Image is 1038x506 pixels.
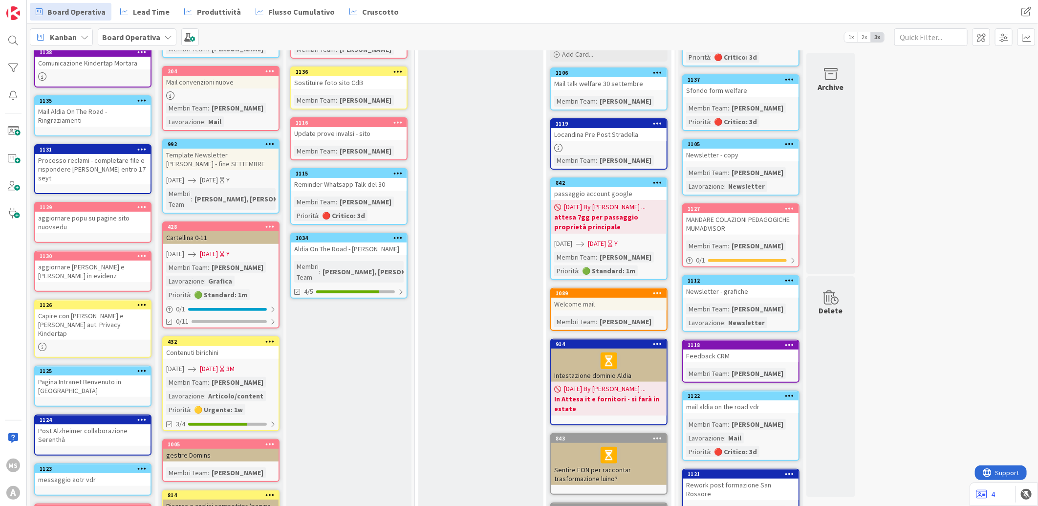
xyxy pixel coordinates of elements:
span: : [204,116,206,127]
div: 1137 [683,75,799,84]
a: 1089Welcome mailMembri Team:[PERSON_NAME] [550,288,668,331]
a: 992Template Newsletter [PERSON_NAME] - fine SETTEMBRE[DATE][DATE]YMembri Team:[PERSON_NAME], [PER... [162,139,280,214]
div: 0/1 [163,303,279,315]
div: aggiornare [PERSON_NAME] e [PERSON_NAME] in evidenz [35,261,151,282]
div: 1137 [688,76,799,83]
div: 1116 [291,118,407,127]
span: : [208,377,209,388]
div: 992Template Newsletter [PERSON_NAME] - fine SETTEMBRE [163,140,279,170]
div: 1124 [40,417,151,423]
a: 1126Capire con [PERSON_NAME] e [PERSON_NAME] aut. Privacy Kindertap [34,300,151,358]
a: 1125Pagina Intranet Benvenuto in [GEOGRAPHIC_DATA] [34,366,151,407]
div: 🔴 Critico: 3d [712,446,759,457]
div: Newsletter - grafiche [683,285,799,298]
div: [PERSON_NAME] [597,96,654,107]
div: 1112 [688,277,799,284]
span: Produttività [197,6,241,18]
span: : [728,103,729,113]
div: Membri Team [166,262,208,273]
div: [PERSON_NAME] [337,197,394,207]
span: : [578,265,580,276]
div: 1138 [40,49,151,56]
div: Locandina Pre Post Stradella [551,128,667,141]
span: [DATE] By [PERSON_NAME] ... [564,202,646,212]
input: Quick Filter... [894,28,968,46]
div: 3M [226,364,235,374]
span: [DATE] [200,364,218,374]
a: 1034Aldia On The Road - [PERSON_NAME]Membri Team:[PERSON_NAME], [PERSON_NAME]4/5 [290,233,408,299]
div: 1123 [40,465,151,472]
div: Y [226,249,230,259]
div: Contenuti birichini [163,346,279,359]
span: 1x [844,32,858,42]
div: 🔴 Critico: 3d [712,116,759,127]
div: Membri Team [554,96,596,107]
span: : [724,317,726,328]
div: Membri Team [554,252,596,263]
div: 432 [168,338,279,345]
a: 1129aggiornare popu su pagine sito nuovaedu [34,202,151,243]
div: 1131 [35,145,151,154]
div: Lavorazione [166,276,204,286]
div: Sostituire foto sito CdB [291,76,407,89]
div: 1116Update prove invalsi - sito [291,118,407,140]
div: 🔴 Critico: 3d [320,210,368,221]
div: Priorità [294,210,318,221]
div: 1121Rework post formazione San Rossore [683,470,799,500]
div: 1106 [556,69,667,76]
div: Membri Team [686,241,728,251]
div: A [6,486,20,500]
div: 1124 [35,416,151,424]
div: mail aldia on the road vdr [683,400,799,413]
div: [PERSON_NAME] [729,241,786,251]
div: Membri Team [166,377,208,388]
a: 1105Newsletter - copyMembri Team:[PERSON_NAME]Lavorazione:Newsletter [682,139,800,196]
span: 0/11 [176,316,189,327]
a: Board Operativa [30,3,111,21]
a: Lead Time [114,3,175,21]
span: [DATE] [588,239,606,249]
b: attesa 7gg per passaggio proprietà principale [554,212,664,232]
span: 0 / 1 [176,304,185,314]
div: 914 [551,340,667,349]
div: 1116 [296,119,407,126]
a: 1119Locandina Pre Post StradellaMembri Team:[PERSON_NAME] [550,118,668,170]
span: 0 / 1 [696,255,705,265]
div: Comunicazione Kindertap Mortara [35,57,151,69]
div: 1125 [35,367,151,375]
div: Membri Team [686,304,728,314]
div: Membri Team [554,155,596,166]
div: 🟡 Urgente: 1w [192,404,245,415]
div: 1135 [35,96,151,105]
div: messaggio aotr vdr [35,473,151,486]
div: 1125 [40,368,151,374]
div: 1136Sostituire foto sito CdB [291,67,407,89]
div: gestire Domins [163,449,279,462]
div: 1005 [168,441,279,448]
div: Cartellina 0-11 [163,231,279,244]
div: aggiornare popu su pagine sito nuovaedu [35,212,151,233]
div: Membri Team [294,261,319,283]
div: 1112 [683,276,799,285]
div: Priorità [686,446,710,457]
span: 2x [858,32,871,42]
div: 432 [163,337,279,346]
div: 1126 [35,301,151,309]
div: Rework post formazione San Rossore [683,479,799,500]
div: Mail [206,116,224,127]
div: 1005gestire Domins [163,440,279,462]
a: 432Contenuti birichini[DATE][DATE]3MMembri Team:[PERSON_NAME]Lavorazione:Articolo/contentPriorità... [162,336,280,431]
a: 1116Update prove invalsi - sitoMembri Team:[PERSON_NAME] [290,117,408,160]
span: : [596,155,597,166]
div: 1135 [40,97,151,104]
div: 1127MANDARE COLAZIONI PEDAGOGICHE MUMADVISOR [683,204,799,235]
div: 432Contenuti birichini [163,337,279,359]
div: 1123 [35,464,151,473]
div: 1121 [688,471,799,478]
div: 1118Feedback CRM [683,341,799,362]
span: : [319,266,320,277]
span: : [336,146,337,156]
div: Membri Team [554,316,596,327]
span: 3x [871,32,884,42]
span: Support [21,1,44,13]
